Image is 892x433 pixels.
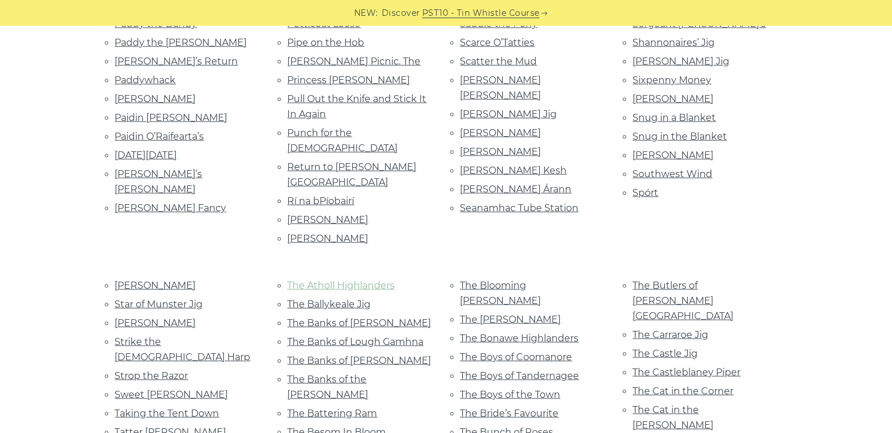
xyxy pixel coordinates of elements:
[633,150,714,161] a: [PERSON_NAME]
[115,280,196,291] a: [PERSON_NAME]
[460,56,537,67] a: Scatter the Mud
[288,214,369,225] a: [PERSON_NAME]
[460,370,580,381] a: The Boys of Tandernagee
[633,75,712,86] a: Sixpenny Money
[115,299,203,310] a: Star of Munster Jig
[460,351,573,363] a: The Boys of Coomanore
[288,37,365,48] a: Pipe on the Hob
[460,109,557,120] a: [PERSON_NAME] Jig
[460,165,567,176] a: [PERSON_NAME] Kesh
[288,195,355,207] a: Rí na bPíobairí
[633,93,714,104] a: [PERSON_NAME]
[288,280,395,291] a: The Atholl Highlanders
[633,367,741,378] a: The Castleblaney Piper
[115,112,228,123] a: Paidin [PERSON_NAME]
[288,317,432,329] a: The Banks of [PERSON_NAME]
[354,6,378,20] span: NEW:
[460,280,541,306] a: The Blooming [PERSON_NAME]
[115,93,196,104] a: [PERSON_NAME]
[460,75,541,101] a: [PERSON_NAME] [PERSON_NAME]
[460,389,561,400] a: The Boys of the Town
[288,56,421,67] a: [PERSON_NAME] Picnic. The
[633,348,698,359] a: The Castle Jig
[633,168,713,180] a: Southwest Wind
[288,355,432,366] a: The Banks of [PERSON_NAME]
[288,75,410,86] a: Princess [PERSON_NAME]
[288,374,369,400] a: The Banks of the [PERSON_NAME]
[422,6,540,20] a: PST10 - Tin Whistle Course
[460,37,535,48] a: Scarce O’Tatties
[288,336,424,347] a: The Banks of Lough Gamhna
[633,112,716,123] a: Snug in a Blanket
[460,184,572,195] a: [PERSON_NAME] Árann
[633,131,728,142] a: Snug in the Blanket
[633,329,709,340] a: The Carraroe Jig
[288,408,378,419] a: The Battering Ram
[460,146,541,157] a: [PERSON_NAME]
[288,233,369,244] a: [PERSON_NAME]
[288,93,427,120] a: Pull Out the Knife and Stick It In Again
[115,56,238,67] a: [PERSON_NAME]’s Return
[633,280,734,322] a: The Butlers of [PERSON_NAME][GEOGRAPHIC_DATA]
[633,56,730,67] a: [PERSON_NAME] Jig
[460,314,561,325] a: The [PERSON_NAME]
[115,75,176,86] a: Paddywhack
[288,161,417,188] a: Return to [PERSON_NAME][GEOGRAPHIC_DATA]
[115,202,227,214] a: [PERSON_NAME] Fancy
[633,404,714,431] a: The Cat in the [PERSON_NAME]
[288,299,371,310] a: The Ballykeale Jig
[633,187,659,198] a: Spórt
[115,131,204,142] a: Paidin O’Raifearta’s
[115,168,203,195] a: [PERSON_NAME]’s [PERSON_NAME]
[382,6,420,20] span: Discover
[115,389,228,400] a: Sweet [PERSON_NAME]
[460,408,559,419] a: The Bride’s Favourite
[460,202,579,214] a: Seanamhac Tube Station
[115,317,196,329] a: [PERSON_NAME]
[115,37,247,48] a: Paddy the [PERSON_NAME]
[633,385,734,397] a: The Cat in the Corner
[633,37,715,48] a: Shannonaires’ Jig
[460,333,579,344] a: The Bonawe Highlanders
[115,408,220,419] a: Taking the Tent Down
[288,127,398,154] a: Punch for the [DEMOGRAPHIC_DATA]
[115,370,189,381] a: Strop the Razor
[115,336,251,363] a: Strike the [DEMOGRAPHIC_DATA] Harp
[115,150,177,161] a: [DATE][DATE]
[460,127,541,138] a: [PERSON_NAME]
